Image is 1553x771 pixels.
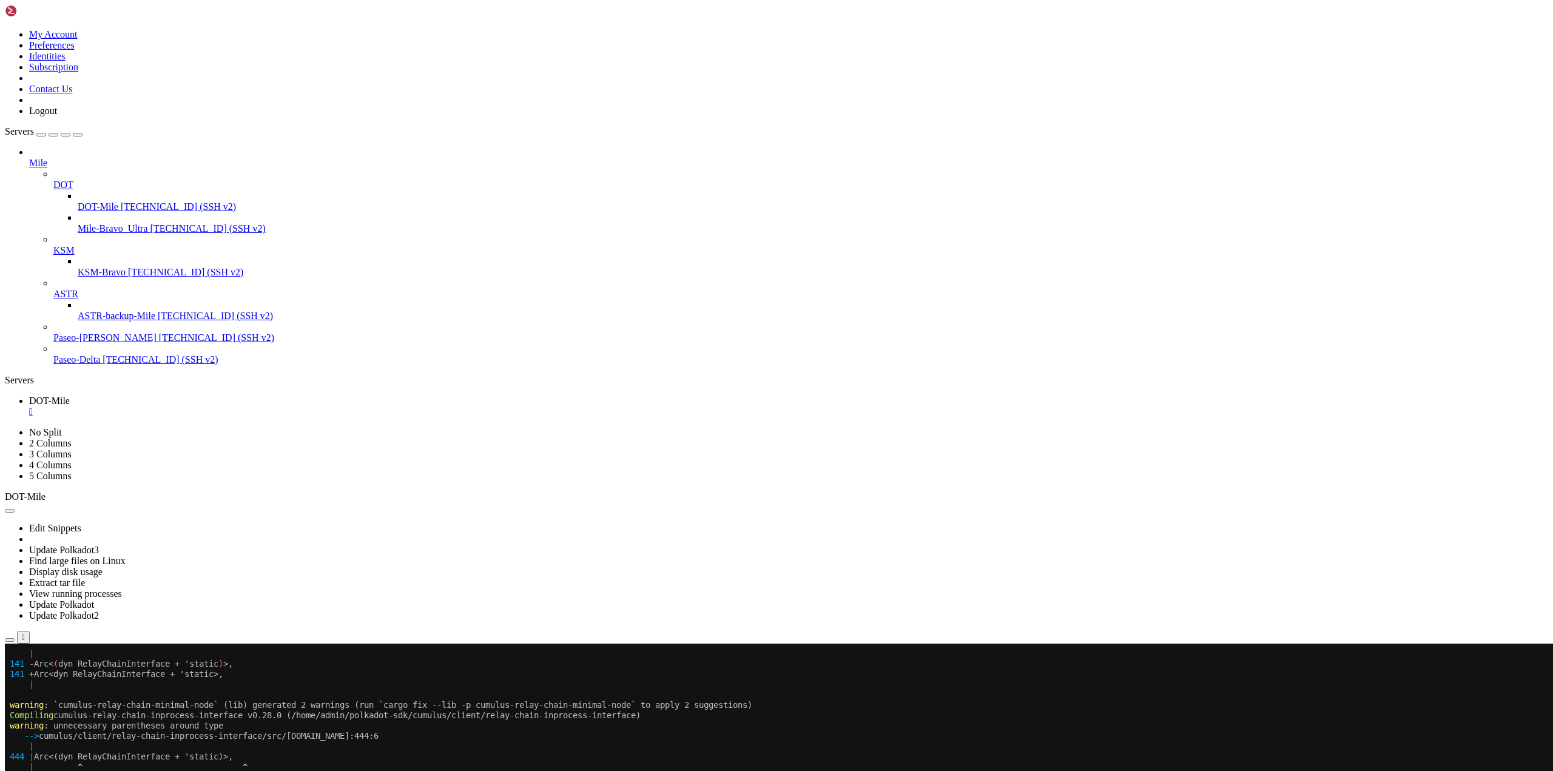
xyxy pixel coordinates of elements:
[29,158,1548,169] a: Mile
[24,252,29,262] span: |
[5,221,39,231] span: warning
[5,675,1395,685] x-row: : $
[78,267,1548,278] a: KSM-Bravo [TECHNICAL_ID] (SSH v2)
[53,169,1548,234] li: DOT
[17,631,30,644] button: 
[5,252,19,262] span: 396
[39,376,233,386] span: : type alias `CustomBlock` is never used
[5,211,1395,221] x-row: cumulus-client-service v0.28.0 (/home/admin/polkadot-sdk/cumulus/client/service)
[5,126,34,136] span: Servers
[24,160,29,169] span: |
[29,572,315,582] span: note: `#[warn(mismatched_lifetime_syntaxes)]` on by default
[158,311,273,321] span: [TECHNICAL_ID] (SSH v2)
[5,325,1395,335] x-row: Arc<dyn RelayChainInterface + 'static>,
[73,118,78,128] span: ^
[49,314,53,324] span: (
[24,25,29,35] span: +
[24,180,29,190] span: +
[53,180,73,190] span: DOT
[15,386,29,396] span: -->
[29,567,103,577] a: Display disk usage
[291,603,306,613] span: '_,
[5,87,1395,98] x-row: cumulus/client/relay-chain-inprocess-interface/src/[DOMAIN_NAME]:444:6
[78,223,1548,234] a: Mile-Bravo_Ultra [TECHNICAL_ID] (SSH v2)
[5,252,1395,263] x-row: Arc<(dyn RelayChainInterface + 'static)>,
[78,201,118,212] span: DOT-Mile
[214,314,218,324] span: )
[5,108,19,118] span: 444
[159,332,274,343] span: [TECHNICAL_ID] (SSH v2)
[53,332,157,343] span: Paseo-[PERSON_NAME]
[19,428,24,437] span: |
[5,126,83,136] a: Servers
[5,603,19,613] span: 133
[29,556,126,566] a: Find large files on Linux
[5,180,19,190] span: 444
[24,551,29,561] span: |
[53,289,1548,300] a: ASTR
[53,289,78,299] span: ASTR
[53,354,1548,365] a: Paseo-Delta [TECHNICAL_ID] (SSH v2)
[5,665,24,675] span: note
[39,366,641,375] span: : `cumulus-client-service` (lib) generated 1 warning (run `cargo fix --lib -p cumulus-client-serv...
[5,314,1395,325] x-row: Arc< dyn RelayChainInterface + 'static >,
[24,118,29,128] span: |
[29,599,94,610] a: Update Polkadot
[24,314,29,324] span: -
[24,108,29,118] span: |
[53,354,100,365] span: Paseo-Delta
[39,77,218,87] span: : unnecessary parentheses around type
[5,67,1395,77] x-row: cumulus-relay-chain-inprocess-interface v0.28.0 (/home/admin/polkadot-sdk/cumulus/client/relay-ch...
[29,427,62,437] a: No Split
[5,294,24,303] span: help
[5,149,1395,160] x-row: : remove these parentheses
[19,397,24,406] span: |
[29,396,1548,417] a: DOT-Mile
[29,51,66,61] a: Identities
[24,190,29,200] span: |
[53,234,1548,278] li: KSM
[5,366,39,375] span: warning
[24,36,29,45] span: |
[5,407,1395,417] x-row: type CustomBlock = crate::common::types::Block<u32>;
[29,523,81,533] a: Edit Snippets
[5,634,39,644] span: warning
[24,304,29,314] span: |
[277,520,315,530] span: --------
[204,520,252,530] span: ^^^^^^^^^^
[29,471,72,481] a: 5 Columns
[19,438,24,448] span: =
[5,490,1395,500] x-row: cumulus/polkadot-parachain/src/chain_spec/[DOMAIN_NAME]:133:36
[204,541,335,551] span: the lifetime is elided here
[53,245,1548,256] a: KSM
[78,311,155,321] span: ASTR-backup-Mile
[24,541,29,551] span: |
[39,479,311,489] span: : hiding a lifetime that's elided elsewhere is confusing
[5,25,19,35] span: 141
[24,500,29,510] span: |
[29,545,99,555] a: Update Polkadot3
[5,149,24,159] span: help
[238,263,243,272] span: ^
[19,417,24,427] span: |
[78,223,148,234] span: Mile-Bravo_Ultra
[5,407,15,417] span: 24
[5,170,19,180] span: 444
[29,577,85,588] a: Extract tar file
[24,325,29,334] span: +
[5,5,75,17] img: Shellngn
[29,449,72,459] a: 3 Columns
[121,201,236,212] span: [TECHNICAL_ID] (SSH v2)
[78,190,1548,212] li: DOT-Mile [TECHNICAL_ID] (SSH v2)
[19,490,34,499] span: -->
[78,267,126,277] span: KSM-Bravo
[214,15,218,25] span: )
[29,106,57,116] a: Logout
[29,139,243,149] span: note: `#[warn(unused_parens)]` on by default
[19,407,24,417] span: |
[39,655,544,664] span: : the following packages contain code that will be rejected by a future version of Rust: trie-db ...
[5,582,24,592] span: help
[128,267,243,277] span: [TECHNICAL_ID] (SSH v2)
[320,520,476,530] span: the same lifetime is hidden here
[29,283,243,293] span: note: `#[warn(unused_parens)]` on by default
